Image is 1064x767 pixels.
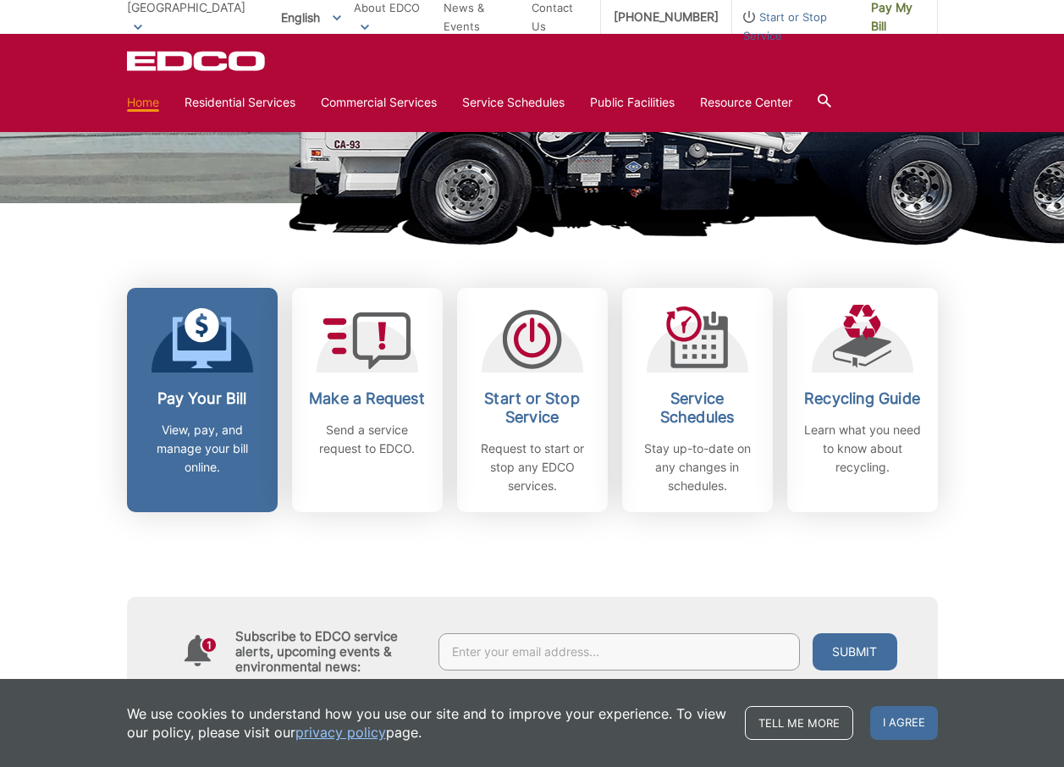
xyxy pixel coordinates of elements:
p: View, pay, and manage your bill online. [140,421,265,477]
a: Public Facilities [590,93,675,112]
h2: Make a Request [305,389,430,408]
p: Stay up-to-date on any changes in schedules. [635,439,760,495]
h2: Pay Your Bill [140,389,265,408]
a: Resource Center [700,93,792,112]
h2: Start or Stop Service [470,389,595,427]
span: English [268,3,354,31]
a: privacy policy [295,723,386,742]
button: Submit [813,633,897,670]
a: Service Schedules Stay up-to-date on any changes in schedules. [622,288,773,512]
input: Enter your email address... [438,633,800,670]
a: Tell me more [745,706,853,740]
h2: Service Schedules [635,389,760,427]
p: Request to start or stop any EDCO services. [470,439,595,495]
h2: Recycling Guide [800,389,925,408]
a: Recycling Guide Learn what you need to know about recycling. [787,288,938,512]
a: Pay Your Bill View, pay, and manage your bill online. [127,288,278,512]
p: Learn what you need to know about recycling. [800,421,925,477]
span: I agree [870,706,938,740]
p: Send a service request to EDCO. [305,421,430,458]
a: Commercial Services [321,93,437,112]
a: Home [127,93,159,112]
a: Service Schedules [462,93,565,112]
h4: Subscribe to EDCO service alerts, upcoming events & environmental news: [235,629,422,675]
a: Make a Request Send a service request to EDCO. [292,288,443,512]
p: We use cookies to understand how you use our site and to improve your experience. To view our pol... [127,704,728,742]
a: Residential Services [185,93,295,112]
a: EDCD logo. Return to the homepage. [127,51,267,71]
